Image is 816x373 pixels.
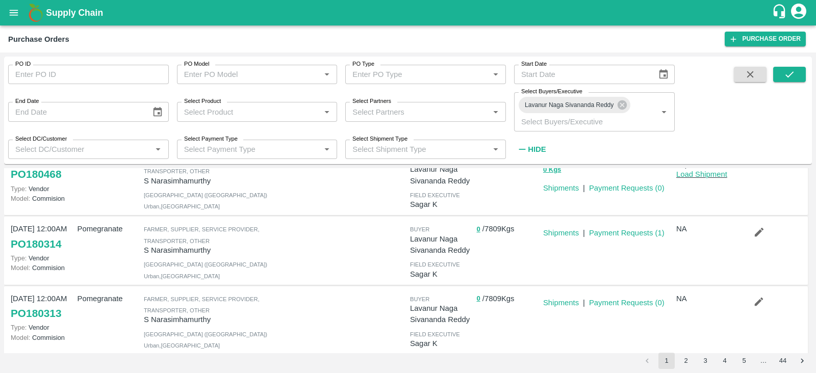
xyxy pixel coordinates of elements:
[144,331,267,349] span: [GEOGRAPHIC_DATA] ([GEOGRAPHIC_DATA]) Urban , [GEOGRAPHIC_DATA]
[352,60,374,68] label: PO Type
[489,105,502,119] button: Open
[489,68,502,81] button: Open
[348,105,486,118] input: Select Partners
[77,223,139,234] p: Pomegranate
[144,192,267,209] span: [GEOGRAPHIC_DATA] ([GEOGRAPHIC_DATA]) Urban , [GEOGRAPHIC_DATA]
[489,143,502,156] button: Open
[410,296,429,302] span: buyer
[320,105,334,119] button: Open
[676,170,727,178] a: Load Shipment
[519,97,630,113] div: Lavanur Naga Sivananda Reddy
[11,194,73,203] p: Commision
[144,261,267,279] span: [GEOGRAPHIC_DATA] ([GEOGRAPHIC_DATA]) Urban , [GEOGRAPHIC_DATA]
[8,33,69,46] div: Purchase Orders
[676,223,738,234] p: NA
[46,6,772,20] a: Supply Chain
[46,8,103,18] b: Supply Chain
[410,331,460,337] span: field executive
[657,105,671,119] button: Open
[144,314,273,325] p: S Narasimhamurthy
[658,353,675,369] button: page 1
[2,1,25,24] button: open drawer
[528,145,546,153] strong: Hide
[794,353,810,369] button: Go to next page
[589,299,665,307] a: Payment Requests (0)
[410,226,429,232] span: buyer
[654,65,673,84] button: Choose date
[543,299,579,307] a: Shipments
[11,293,73,304] p: [DATE] 12:00AM
[184,97,221,105] label: Select Product
[519,100,620,111] span: Lavanur Naga Sivananda Reddy
[77,293,139,304] p: Pomegranate
[514,141,549,158] button: Hide
[410,164,472,186] p: Lavanur Naga Sivananda Reddy
[180,105,318,118] input: Select Product
[589,184,665,192] a: Payment Requests (0)
[725,32,806,46] a: Purchase Order
[543,229,579,237] a: Shipments
[151,143,165,156] button: Open
[11,323,73,332] p: Vendor
[11,184,73,194] p: Vendor
[476,293,539,305] p: / 7809 Kgs
[410,199,472,210] p: Sagar K
[514,65,650,84] input: Start Date
[521,60,547,68] label: Start Date
[11,253,73,263] p: Vendor
[410,192,460,198] span: field executive
[144,175,273,186] p: S Narasimhamurthy
[697,353,713,369] button: Go to page 3
[320,68,334,81] button: Open
[637,353,812,369] nav: pagination navigation
[148,102,167,122] button: Choose date
[11,254,27,262] span: Type:
[476,224,480,235] button: 0
[320,143,334,156] button: Open
[579,293,585,308] div: |
[775,353,791,369] button: Go to page 44
[15,135,67,143] label: Select DC/Customer
[184,60,210,68] label: PO Model
[476,223,539,235] p: / 7809 Kgs
[476,293,480,305] button: 0
[11,165,61,183] a: PO180468
[144,296,260,313] span: Farmer, Supplier, Service Provider, Transporter, Other
[11,195,30,202] span: Model:
[348,143,473,156] input: Select Shipment Type
[410,233,472,256] p: Lavanur Naga Sivananda Reddy
[144,245,273,256] p: S Narasimhamurthy
[410,261,460,268] span: field executive
[15,60,31,68] label: PO ID
[678,353,694,369] button: Go to page 2
[11,264,30,272] span: Model:
[11,333,73,342] p: Commision
[717,353,733,369] button: Go to page 4
[25,3,46,23] img: logo
[184,135,238,143] label: Select Payment Type
[11,185,27,193] span: Type:
[676,293,738,304] p: NA
[589,229,665,237] a: Payment Requests (1)
[521,88,582,96] label: Select Buyers/Executive
[772,4,789,22] div: customer-support
[11,324,27,331] span: Type:
[15,97,39,105] label: End Date
[736,353,752,369] button: Go to page 5
[8,65,169,84] input: Enter PO ID
[8,102,144,121] input: End Date
[11,223,73,234] p: [DATE] 12:00AM
[180,68,304,81] input: Enter PO Model
[11,334,30,341] span: Model:
[180,143,304,156] input: Select Payment Type
[755,356,772,366] div: …
[579,178,585,194] div: |
[543,164,561,176] button: 0 Kgs
[11,143,149,156] input: Select DC/Customer
[579,223,585,238] div: |
[348,68,473,81] input: Enter PO Type
[410,338,472,349] p: Sagar K
[352,97,391,105] label: Select Partners
[144,226,260,244] span: Farmer, Supplier, Service Provider, Transporter, Other
[410,303,472,326] p: Lavanur Naga Sivananda Reddy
